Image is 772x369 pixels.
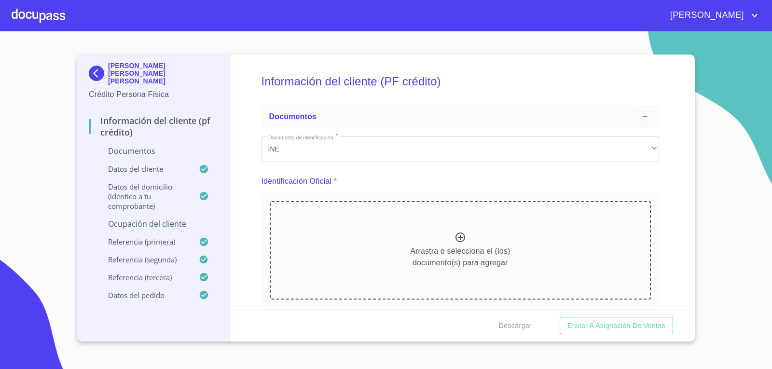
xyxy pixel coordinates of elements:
h5: Información del cliente (PF crédito) [262,62,660,101]
button: Descargar [495,317,536,335]
div: INE [262,136,660,162]
div: [PERSON_NAME] [PERSON_NAME] [PERSON_NAME] [89,62,219,89]
p: Datos del pedido [89,290,199,300]
p: Referencia (tercera) [89,273,199,282]
span: [PERSON_NAME] [663,8,749,23]
p: Arrastra o selecciona el (los) documento(s) para agregar [410,246,510,269]
p: Referencia (segunda) [89,255,199,264]
button: account of current user [663,8,760,23]
p: Documentos [89,146,219,156]
p: Crédito Persona Física [89,89,219,100]
p: Referencia (primera) [89,237,199,246]
p: Datos del domicilio (idéntico a tu comprobante) [89,182,199,211]
span: Enviar a Asignación de Ventas [567,320,665,332]
p: [PERSON_NAME] [PERSON_NAME] [PERSON_NAME] [108,62,219,85]
img: Docupass spot blue [89,66,108,81]
span: Documentos [269,112,317,121]
button: Enviar a Asignación de Ventas [560,317,673,335]
p: Datos del cliente [89,164,199,174]
div: Documentos [262,105,660,128]
p: Ocupación del Cliente [89,219,219,229]
p: Información del cliente (PF crédito) [89,115,219,138]
span: Descargar [499,320,532,332]
p: Identificación Oficial [262,176,332,187]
